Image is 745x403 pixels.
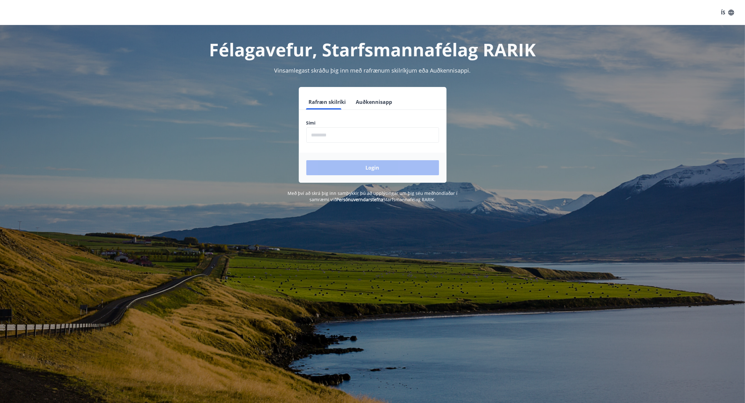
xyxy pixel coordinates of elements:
[306,94,349,110] button: Rafræn skilríki
[288,190,457,202] span: Með því að skrá þig inn samþykkir þú að upplýsingar um þig séu meðhöndlaðar í samræmi við Starfsm...
[274,67,471,74] span: Vinsamlegast skráðu þig inn með rafrænum skilríkjum eða Auðkennisappi.
[336,196,383,202] a: Persónuverndarstefna
[354,94,395,110] button: Auðkennisapp
[717,7,737,18] button: ÍS
[155,38,590,61] h1: Félagavefur, Starfsmannafélag RARIK
[306,120,439,126] label: Sími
